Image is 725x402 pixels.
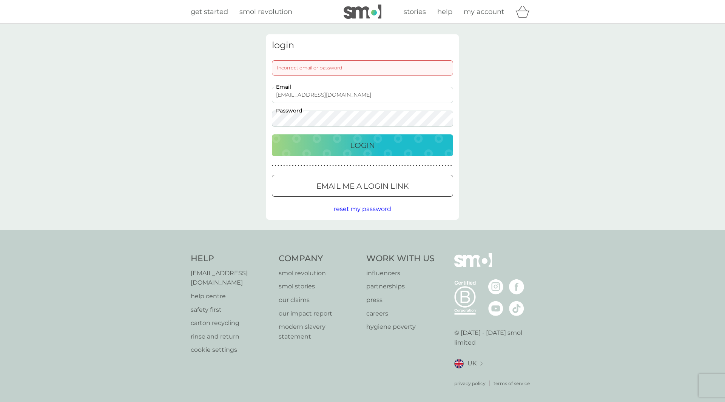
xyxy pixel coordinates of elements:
[433,164,435,168] p: ●
[279,309,359,319] a: our impact report
[278,164,279,168] p: ●
[416,164,417,168] p: ●
[330,164,331,168] p: ●
[350,164,351,168] p: ●
[376,164,377,168] p: ●
[373,164,374,168] p: ●
[399,164,400,168] p: ●
[338,164,339,168] p: ●
[275,164,276,168] p: ●
[347,164,348,168] p: ●
[353,164,354,168] p: ●
[509,279,524,294] img: visit the smol Facebook page
[384,164,386,168] p: ●
[467,359,477,368] span: UK
[494,380,530,387] a: terms of service
[366,253,435,265] h4: Work With Us
[304,164,305,168] p: ●
[401,164,403,168] p: ●
[404,6,426,17] a: stories
[316,180,409,192] p: Email me a login link
[307,164,308,168] p: ●
[454,380,486,387] a: privacy policy
[424,164,426,168] p: ●
[344,5,381,19] img: smol
[387,164,389,168] p: ●
[355,164,357,168] p: ●
[364,164,366,168] p: ●
[284,164,285,168] p: ●
[454,328,535,347] p: © [DATE] - [DATE] smol limited
[334,205,391,213] span: reset my password
[324,164,325,168] p: ●
[191,8,228,16] span: get started
[450,164,452,168] p: ●
[480,362,483,366] img: select a new location
[464,6,504,17] a: my account
[286,164,288,168] p: ●
[370,164,371,168] p: ●
[191,332,271,342] a: rinse and return
[341,164,342,168] p: ●
[437,8,452,16] span: help
[272,164,273,168] p: ●
[272,134,453,156] button: Login
[422,164,423,168] p: ●
[281,164,282,168] p: ●
[366,309,435,319] a: careers
[366,282,435,291] a: partnerships
[427,164,429,168] p: ●
[367,164,369,168] p: ●
[358,164,360,168] p: ●
[442,164,443,168] p: ●
[191,345,271,355] a: cookie settings
[447,164,449,168] p: ●
[295,164,296,168] p: ●
[390,164,392,168] p: ●
[413,164,415,168] p: ●
[279,322,359,341] a: modern slavery statement
[279,268,359,278] p: smol revolution
[430,164,432,168] p: ●
[298,164,299,168] p: ●
[191,291,271,301] a: help centre
[366,295,435,305] p: press
[361,164,362,168] p: ●
[292,164,293,168] p: ●
[454,253,492,279] img: smol
[191,6,228,17] a: get started
[312,164,314,168] p: ●
[445,164,446,168] p: ●
[381,164,383,168] p: ●
[321,164,322,168] p: ●
[327,164,328,168] p: ●
[289,164,291,168] p: ●
[366,322,435,332] a: hygiene poverty
[279,253,359,265] h4: Company
[410,164,412,168] p: ●
[332,164,334,168] p: ●
[279,295,359,305] a: our claims
[309,164,311,168] p: ●
[279,282,359,291] a: smol stories
[350,139,375,151] p: Login
[334,204,391,214] button: reset my password
[454,359,464,368] img: UK flag
[191,305,271,315] a: safety first
[515,4,534,19] div: basket
[272,40,453,51] h3: login
[366,268,435,278] a: influencers
[509,301,524,316] img: visit the smol Tiktok page
[464,8,504,16] span: my account
[191,318,271,328] a: carton recycling
[191,268,271,288] a: [EMAIL_ADDRESS][DOMAIN_NAME]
